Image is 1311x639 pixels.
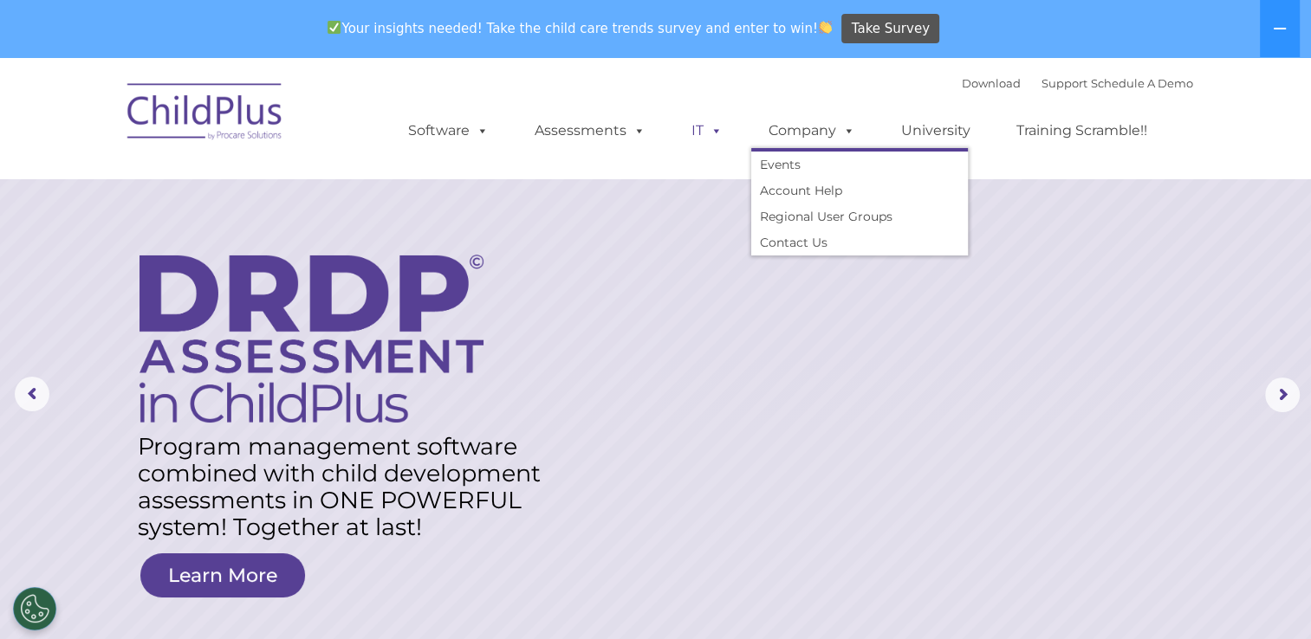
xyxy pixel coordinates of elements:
a: Software [391,113,506,148]
a: Training Scramble!! [999,113,1165,148]
a: Contact Us [751,229,968,255]
font: | [962,76,1193,90]
rs-layer: Program management software combined with child development assessments in ONE POWERFUL system! T... [138,433,557,540]
img: ChildPlus by Procare Solutions [119,71,292,158]
img: DRDP Assessment in ChildPlus [140,255,484,423]
span: Phone number [241,185,315,198]
img: 👏 [819,21,832,34]
span: Last name [241,114,294,127]
span: Your insights needed! Take the child care trends survey and enter to win! [321,11,840,45]
a: University [884,113,988,148]
a: Company [751,113,873,148]
button: Cookies Settings [13,587,56,630]
a: IT [674,113,740,148]
span: Take Survey [852,14,930,44]
a: Account Help [751,177,968,203]
img: ✅ [328,21,341,34]
a: Take Survey [841,14,939,44]
a: Regional User Groups [751,203,968,229]
a: Schedule A Demo [1091,76,1193,90]
a: Download [962,76,1021,90]
a: Learn More [140,553,305,597]
a: Assessments [517,113,663,148]
a: Support [1042,76,1087,90]
a: Events [751,152,968,177]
